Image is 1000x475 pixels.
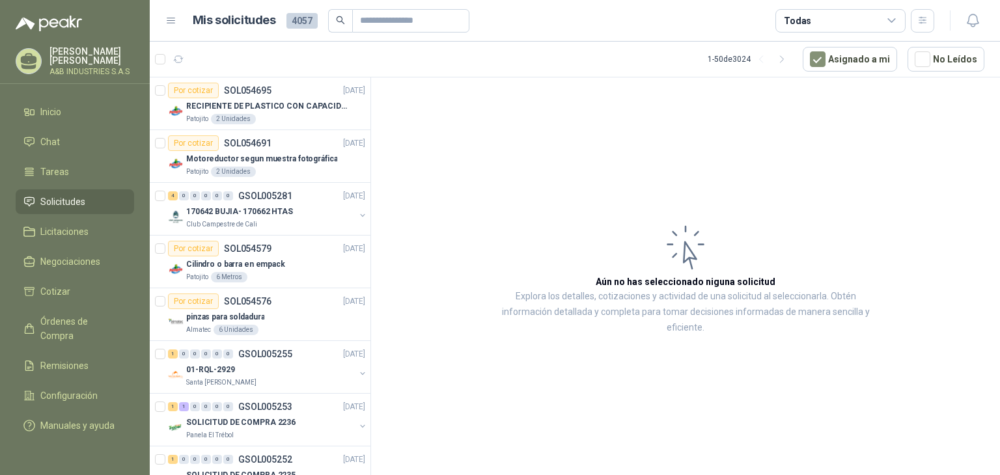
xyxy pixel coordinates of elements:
[212,455,222,464] div: 0
[186,153,337,165] p: Motoreductor segun muestra fotográfica
[201,191,211,200] div: 0
[168,209,184,224] img: Company Logo
[186,325,211,335] p: Almatec
[40,195,85,209] span: Solicitudes
[186,219,257,230] p: Club Campestre de Cali
[201,402,211,411] div: 0
[186,258,285,271] p: Cilindro o barra en empack
[168,262,184,277] img: Company Logo
[186,206,293,218] p: 170642 BUJIA- 170662 HTAS
[16,309,134,348] a: Órdenes de Compra
[40,418,115,433] span: Manuales y ayuda
[343,348,365,360] p: [DATE]
[40,284,70,299] span: Cotizar
[40,105,61,119] span: Inicio
[336,16,345,25] span: search
[186,114,208,124] p: Patojito
[168,135,219,151] div: Por cotizar
[49,68,134,75] p: A&B INDUSTRIES S.A.S
[40,388,98,403] span: Configuración
[168,314,184,330] img: Company Logo
[343,85,365,97] p: [DATE]
[40,314,122,343] span: Órdenes de Compra
[40,135,60,149] span: Chat
[343,295,365,308] p: [DATE]
[16,353,134,378] a: Remisiones
[168,103,184,119] img: Company Logo
[150,236,370,288] a: Por cotizarSOL054579[DATE] Company LogoCilindro o barra en empackPatojito6 Metros
[168,420,184,435] img: Company Logo
[186,167,208,177] p: Patojito
[286,13,318,29] span: 4057
[168,241,219,256] div: Por cotizar
[168,455,178,464] div: 1
[16,219,134,244] a: Licitaciones
[238,349,292,359] p: GSOL005255
[223,402,233,411] div: 0
[343,137,365,150] p: [DATE]
[211,114,256,124] div: 2 Unidades
[168,367,184,383] img: Company Logo
[238,402,292,411] p: GSOL005253
[16,16,82,31] img: Logo peakr
[40,224,89,239] span: Licitaciones
[179,349,189,359] div: 0
[224,297,271,306] p: SOL054576
[179,455,189,464] div: 0
[212,349,222,359] div: 0
[223,455,233,464] div: 0
[201,349,211,359] div: 0
[150,77,370,130] a: Por cotizarSOL054695[DATE] Company LogoRECIPIENTE DE PLASTICO CON CAPACIDAD DE 1.8 LT PARA LA EXT...
[224,86,271,95] p: SOL054695
[168,399,368,441] a: 1 1 0 0 0 0 GSOL005253[DATE] Company LogoSOLICITUD DE COMPRA 2236Panela El Trébol
[186,311,264,323] p: pinzas para soldadura
[186,100,348,113] p: RECIPIENTE DE PLASTICO CON CAPACIDAD DE 1.8 LT PARA LA EXTRACCIÓN MANUAL DE LIQUIDOS
[179,402,189,411] div: 1
[186,272,208,282] p: Patojito
[708,49,792,70] div: 1 - 50 de 3024
[16,159,134,184] a: Tareas
[190,455,200,464] div: 0
[224,139,271,148] p: SOL054691
[49,47,134,65] p: [PERSON_NAME] [PERSON_NAME]
[212,191,222,200] div: 0
[150,288,370,341] a: Por cotizarSOL054576[DATE] Company Logopinzas para soldaduraAlmatec6 Unidades
[190,349,200,359] div: 0
[193,11,276,30] h1: Mis solicitudes
[224,244,271,253] p: SOL054579
[168,293,219,309] div: Por cotizar
[211,167,256,177] div: 2 Unidades
[16,189,134,214] a: Solicitudes
[16,413,134,438] a: Manuales y ayuda
[908,47,984,72] button: No Leídos
[190,191,200,200] div: 0
[40,359,89,373] span: Remisiones
[186,416,296,429] p: SOLICITUD DE COMPRA 2236
[168,349,178,359] div: 1
[212,402,222,411] div: 0
[186,377,257,388] p: Santa [PERSON_NAME]
[168,156,184,172] img: Company Logo
[16,249,134,274] a: Negociaciones
[190,402,200,411] div: 0
[596,275,775,289] h3: Aún no has seleccionado niguna solicitud
[168,188,368,230] a: 4 0 0 0 0 0 GSOL005281[DATE] Company Logo170642 BUJIA- 170662 HTASClub Campestre de Cali
[16,279,134,304] a: Cotizar
[223,191,233,200] div: 0
[214,325,258,335] div: 6 Unidades
[238,455,292,464] p: GSOL005252
[343,454,365,466] p: [DATE]
[16,100,134,124] a: Inicio
[168,83,219,98] div: Por cotizar
[343,401,365,413] p: [DATE]
[211,272,247,282] div: 6 Metros
[40,254,100,269] span: Negociaciones
[168,191,178,200] div: 4
[168,402,178,411] div: 1
[179,191,189,200] div: 0
[343,190,365,202] p: [DATE]
[168,346,368,388] a: 1 0 0 0 0 0 GSOL005255[DATE] Company Logo01-RQL-2929Santa [PERSON_NAME]
[803,47,897,72] button: Asignado a mi
[501,289,870,336] p: Explora los detalles, cotizaciones y actividad de una solicitud al seleccionarla. Obtén informaci...
[784,14,811,28] div: Todas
